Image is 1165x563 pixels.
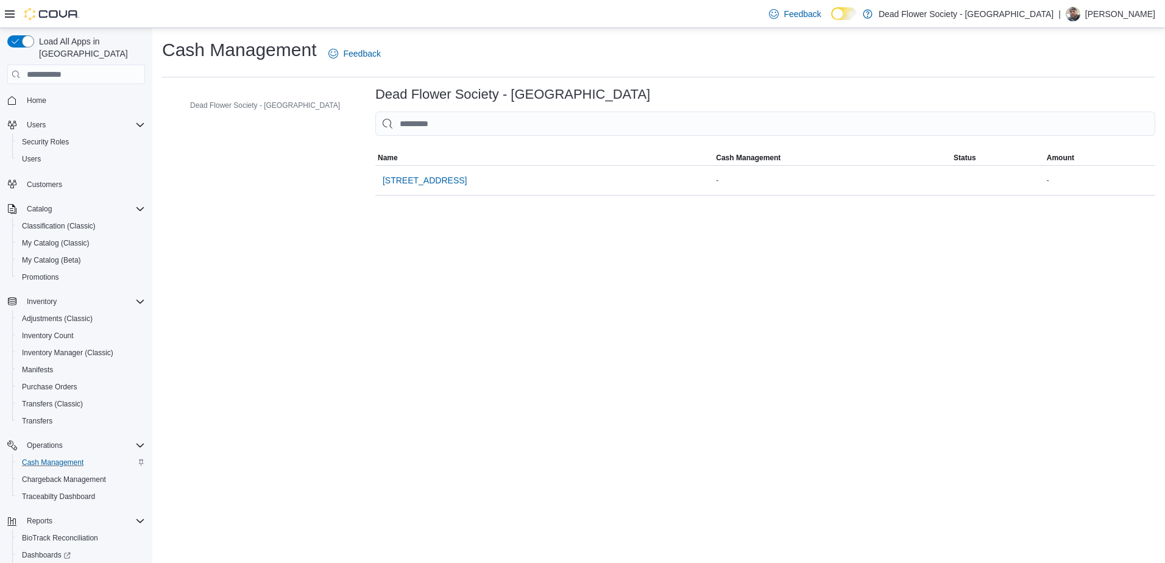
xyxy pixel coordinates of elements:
h1: Cash Management [162,38,316,62]
span: Users [22,118,145,132]
span: Transfers (Classic) [17,397,145,411]
span: Amount [1047,153,1074,163]
button: Catalog [2,200,150,218]
button: My Catalog (Classic) [12,235,150,252]
a: Classification (Classic) [17,219,101,233]
a: Security Roles [17,135,74,149]
a: Traceabilty Dashboard [17,489,100,504]
div: Justin Jeffers [1066,7,1080,21]
button: Manifests [12,361,150,378]
span: Dashboards [17,548,145,562]
button: Users [22,118,51,132]
span: Manifests [22,365,53,375]
span: Home [27,96,46,105]
button: Customers [2,175,150,193]
button: Inventory Count [12,327,150,344]
button: Name [375,150,714,165]
span: Inventory [22,294,145,309]
span: Inventory Manager (Classic) [17,345,145,360]
span: Catalog [22,202,145,216]
span: Chargeback Management [22,475,106,484]
span: Users [17,152,145,166]
button: Promotions [12,269,150,286]
a: Dashboards [17,548,76,562]
button: [STREET_ADDRESS] [378,168,472,193]
span: Transfers [22,416,52,426]
span: Purchase Orders [22,382,77,392]
a: Inventory Count [17,328,79,343]
span: My Catalog (Classic) [17,236,145,250]
span: My Catalog (Beta) [22,255,81,265]
span: Feedback [784,8,821,20]
a: BioTrack Reconciliation [17,531,103,545]
span: Cash Management [22,458,83,467]
a: Feedback [324,41,385,66]
span: Classification (Classic) [22,221,96,231]
div: - [714,173,951,188]
span: Feedback [343,48,380,60]
span: Operations [27,441,63,450]
a: Adjustments (Classic) [17,311,97,326]
span: Adjustments (Classic) [17,311,145,326]
button: Cash Management [12,454,150,471]
span: Transfers [17,414,145,428]
a: Chargeback Management [17,472,111,487]
span: Customers [27,180,62,189]
button: Purchase Orders [12,378,150,395]
span: Reports [27,516,52,526]
a: Feedback [764,2,826,26]
button: Adjustments (Classic) [12,310,150,327]
span: Classification (Classic) [17,219,145,233]
span: Load All Apps in [GEOGRAPHIC_DATA] [34,35,145,60]
p: [PERSON_NAME] [1085,7,1155,21]
span: Chargeback Management [17,472,145,487]
span: Operations [22,438,145,453]
button: BioTrack Reconciliation [12,529,150,547]
a: My Catalog (Classic) [17,236,94,250]
span: Inventory Count [22,331,74,341]
button: Traceabilty Dashboard [12,488,150,505]
button: Catalog [22,202,57,216]
a: Cash Management [17,455,88,470]
button: Cash Management [714,150,951,165]
span: Customers [22,176,145,191]
img: Cova [24,8,79,20]
span: Promotions [22,272,59,282]
input: Dark Mode [831,7,857,20]
span: Dark Mode [831,20,832,21]
span: Dead Flower Society - [GEOGRAPHIC_DATA] [190,101,340,110]
button: My Catalog (Beta) [12,252,150,269]
a: Inventory Manager (Classic) [17,345,118,360]
input: This is a search bar. As you type, the results lower in the page will automatically filter. [375,112,1155,136]
span: Status [954,153,976,163]
span: Traceabilty Dashboard [22,492,95,501]
span: Transfers (Classic) [22,399,83,409]
button: Users [2,116,150,133]
span: My Catalog (Beta) [17,253,145,267]
button: Inventory [22,294,62,309]
button: Transfers [12,413,150,430]
span: Reports [22,514,145,528]
span: Users [27,120,46,130]
button: Reports [2,512,150,529]
span: [STREET_ADDRESS] [383,174,467,186]
div: - [1044,173,1155,188]
span: Cash Management [716,153,781,163]
button: Home [2,91,150,109]
a: Transfers [17,414,57,428]
a: Transfers (Classic) [17,397,88,411]
span: Dashboards [22,550,71,560]
a: Manifests [17,363,58,377]
a: Users [17,152,46,166]
span: Name [378,153,398,163]
button: Chargeback Management [12,471,150,488]
span: Inventory Manager (Classic) [22,348,113,358]
span: Users [22,154,41,164]
a: Purchase Orders [17,380,82,394]
button: Reports [22,514,57,528]
span: My Catalog (Classic) [22,238,90,248]
button: Security Roles [12,133,150,150]
button: Transfers (Classic) [12,395,150,413]
h3: Dead Flower Society - [GEOGRAPHIC_DATA] [375,87,650,102]
span: Home [22,93,145,108]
